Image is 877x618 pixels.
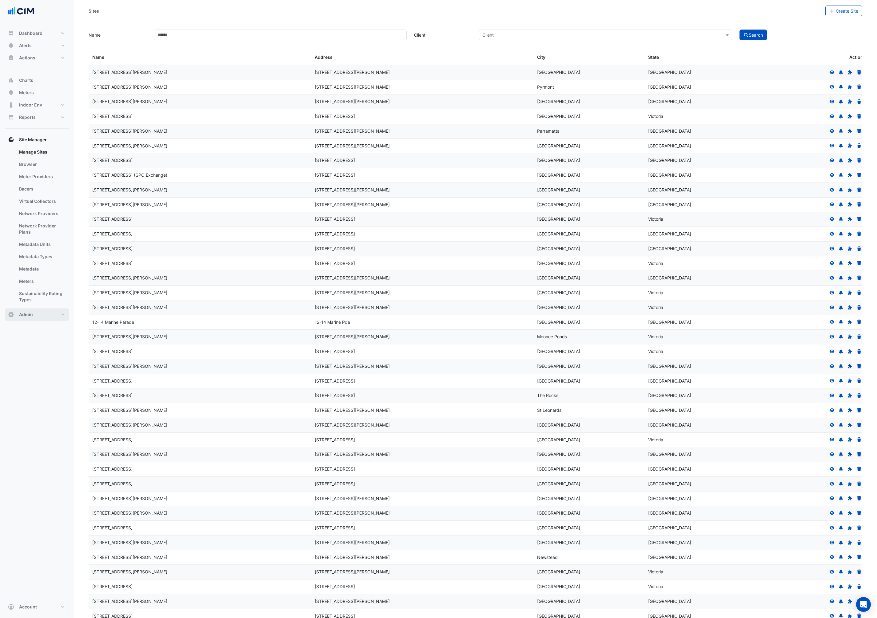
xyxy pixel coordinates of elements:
button: Reports [5,111,69,123]
div: [STREET_ADDRESS] [92,524,307,532]
a: Delete Site [856,466,862,472]
div: [STREET_ADDRESS][PERSON_NAME] [92,407,307,414]
div: [GEOGRAPHIC_DATA] [537,113,641,120]
div: [STREET_ADDRESS][PERSON_NAME] [315,568,530,576]
div: [STREET_ADDRESS][PERSON_NAME] [315,187,530,194]
app-icon: Admin [8,311,14,318]
div: Victoria [648,216,752,223]
div: [STREET_ADDRESS] [315,480,530,488]
div: [GEOGRAPHIC_DATA] [648,466,752,473]
div: [GEOGRAPHIC_DATA] [648,275,752,282]
div: Newstead [537,554,641,561]
div: [STREET_ADDRESS][PERSON_NAME] [92,363,307,370]
a: Delete Site [856,246,862,251]
div: [STREET_ADDRESS][PERSON_NAME] [315,554,530,561]
div: [GEOGRAPHIC_DATA] [648,510,752,517]
div: [STREET_ADDRESS][PERSON_NAME] [92,98,307,105]
a: Delete Site [856,437,862,442]
div: [GEOGRAPHIC_DATA] [648,319,752,326]
div: [STREET_ADDRESS] [315,378,530,385]
div: [GEOGRAPHIC_DATA] [537,245,641,252]
span: Admin [19,311,33,318]
div: Parramatta [537,128,641,135]
a: Delete Site [856,540,862,545]
app-icon: Alerts [8,42,14,49]
div: Moonee Ponds [537,333,641,340]
a: Delete Site [856,187,862,192]
div: [STREET_ADDRESS] [315,260,530,267]
div: [STREET_ADDRESS][PERSON_NAME] [315,539,530,546]
button: Indoor Env [5,99,69,111]
button: Meters [5,86,69,99]
a: Metadata Units [14,238,69,251]
a: Bacers [14,183,69,195]
div: [STREET_ADDRESS][PERSON_NAME] [92,539,307,546]
div: [STREET_ADDRESS][PERSON_NAME] [315,451,530,458]
div: [STREET_ADDRESS][PERSON_NAME] [92,510,307,517]
span: Name [92,54,104,60]
div: [STREET_ADDRESS][PERSON_NAME] [92,495,307,502]
div: [STREET_ADDRESS] [92,231,307,238]
div: [GEOGRAPHIC_DATA] [537,201,641,208]
div: [STREET_ADDRESS] [315,466,530,473]
div: [STREET_ADDRESS][PERSON_NAME] [315,510,530,517]
a: Delete Site [856,261,862,266]
div: [STREET_ADDRESS] [92,583,307,590]
div: [GEOGRAPHIC_DATA] [537,583,641,590]
button: Search [739,30,767,40]
span: Indoor Env [19,102,42,108]
app-icon: Actions [8,55,14,61]
span: Actions [19,55,35,61]
a: Delete Site [856,70,862,75]
div: [STREET_ADDRESS] [92,157,307,164]
div: Victoria [648,304,752,311]
div: [STREET_ADDRESS][PERSON_NAME] [92,451,307,458]
div: [GEOGRAPHIC_DATA] [648,142,752,150]
div: [STREET_ADDRESS][PERSON_NAME] [315,275,530,282]
div: [STREET_ADDRESS][PERSON_NAME] [315,84,530,91]
div: Victoria [648,348,752,355]
div: [GEOGRAPHIC_DATA] [537,348,641,355]
div: [GEOGRAPHIC_DATA] [648,172,752,179]
a: Delete Site [856,349,862,354]
div: [STREET_ADDRESS][PERSON_NAME] [315,363,530,370]
span: Action [849,54,863,61]
a: Delete Site [856,363,862,369]
div: [GEOGRAPHIC_DATA] [537,187,641,194]
div: [GEOGRAPHIC_DATA] [537,319,641,326]
a: Browser [14,158,69,171]
span: Address [315,54,333,60]
a: Delete Site [856,290,862,295]
div: The Rocks [537,392,641,399]
div: [STREET_ADDRESS][PERSON_NAME] [92,554,307,561]
a: Delete Site [856,99,862,104]
div: [GEOGRAPHIC_DATA] [648,378,752,385]
app-icon: Indoor Env [8,102,14,108]
div: Victoria [648,113,752,120]
div: [GEOGRAPHIC_DATA] [537,451,641,458]
div: [STREET_ADDRESS][PERSON_NAME] [315,69,530,76]
div: [GEOGRAPHIC_DATA] [648,363,752,370]
div: [GEOGRAPHIC_DATA] [537,275,641,282]
div: [STREET_ADDRESS][PERSON_NAME] [92,304,307,311]
div: [STREET_ADDRESS] [92,216,307,223]
div: [GEOGRAPHIC_DATA] [648,69,752,76]
div: [STREET_ADDRESS] [315,113,530,120]
a: Delete Site [856,451,862,457]
div: [GEOGRAPHIC_DATA] [648,392,752,399]
app-icon: Site Manager [8,137,14,143]
div: [STREET_ADDRESS] [315,216,530,223]
span: Alerts [19,42,32,49]
button: Create Site [825,6,863,16]
span: Site Manager [19,137,47,143]
div: Pyrmont [537,84,641,91]
div: [STREET_ADDRESS] [315,524,530,532]
div: [STREET_ADDRESS] [92,466,307,473]
a: Delete Site [856,158,862,163]
a: Delete Site [856,334,862,339]
div: Victoria [648,568,752,576]
div: [GEOGRAPHIC_DATA] [537,568,641,576]
div: Victoria [648,436,752,443]
a: Delete Site [856,319,862,325]
div: [STREET_ADDRESS][PERSON_NAME] [92,201,307,208]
